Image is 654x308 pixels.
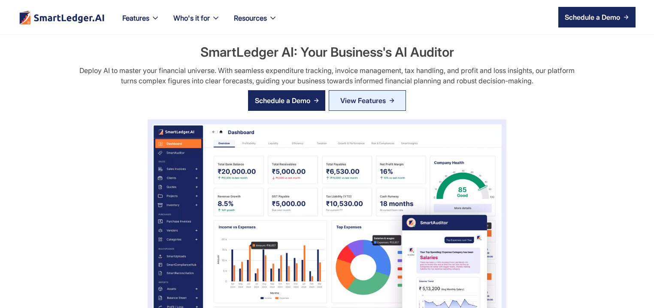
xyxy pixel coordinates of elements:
img: arrow right icon [624,15,629,20]
div: Who's it for [173,12,210,24]
img: footer logo [18,10,105,24]
h2: SmartLedger AI: Your Business's AI Auditor [200,43,454,61]
div: Features [115,12,167,34]
a: Schedule a Demo [558,7,636,27]
div: Schedule a Demo [255,95,310,106]
img: Arrow Right Blue [389,98,394,103]
div: Resources [234,12,267,24]
div: Deploy AI to master your financial universe. With seamless expenditure tracking, invoice manageme... [73,65,581,86]
div: Schedule a Demo [565,12,620,22]
img: arrow right icon [314,98,319,103]
div: View Features [340,94,386,107]
div: Who's it for [167,12,227,34]
div: Features [122,12,149,24]
a: View Features [329,90,406,111]
a: Schedule a Demo [248,90,325,111]
div: Resources [227,12,284,34]
a: home [18,10,105,24]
